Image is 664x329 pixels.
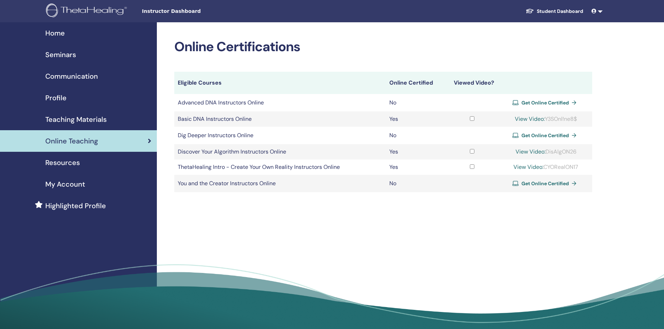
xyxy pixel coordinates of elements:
[516,148,545,155] a: View Video:
[520,5,589,18] a: Student Dashboard
[386,72,445,94] th: Online Certified
[445,72,500,94] th: Viewed Video?
[45,93,67,103] span: Profile
[174,94,386,111] td: Advanced DNA Instructors Online
[45,157,80,168] span: Resources
[174,144,386,159] td: Discover Your Algorithm Instructors Online
[174,159,386,175] td: ThetaHealing Intro - Create Your Own Reality Instructors Online
[521,100,569,106] span: Get Online Certified
[386,127,445,144] td: No
[386,159,445,175] td: Yes
[512,97,579,108] a: Get Online Certified
[512,130,579,141] a: Get Online Certified
[174,127,386,144] td: Dig Deeper Instructors Online
[174,72,386,94] th: Eligible Courses
[142,8,246,15] span: Instructor Dashboard
[515,115,545,123] a: View Video:
[386,144,445,159] td: Yes
[174,39,592,55] h2: Online Certifications
[503,163,588,171] div: CYORealON17
[45,179,85,189] span: My Account
[45,114,107,125] span: Teaching Materials
[526,8,534,14] img: graduation-cap-white.svg
[503,148,588,156] div: DisAlgON26
[174,175,386,192] td: You and the Creator Instructors Online
[521,180,569,187] span: Get Online Certified
[386,175,445,192] td: No
[386,94,445,111] td: No
[174,111,386,127] td: Basic DNA Instructors Online
[45,136,98,146] span: Online Teaching
[386,111,445,127] td: Yes
[45,49,76,60] span: Seminars
[46,3,129,19] img: logo.png
[513,163,543,171] a: View Video:
[503,115,588,123] div: Y3SOnl!ne8$
[521,132,569,139] span: Get Online Certified
[45,201,106,211] span: Highlighted Profile
[512,178,579,189] a: Get Online Certified
[45,28,65,38] span: Home
[45,71,98,81] span: Communication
